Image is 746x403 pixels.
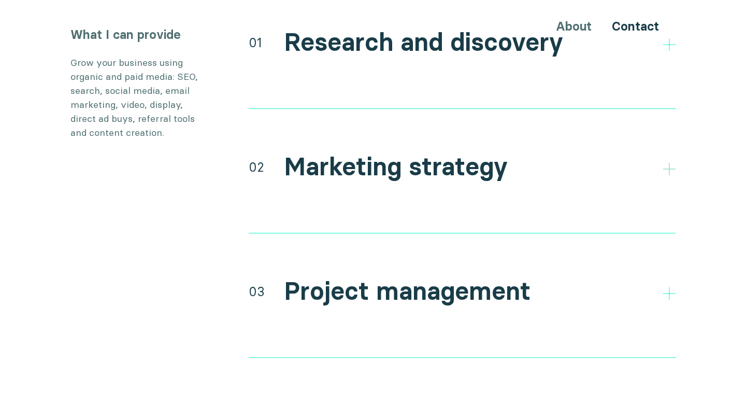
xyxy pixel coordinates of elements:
[284,27,563,58] h2: Research and discovery
[284,276,530,307] h2: Project management
[284,152,508,182] h2: Marketing strategy
[249,282,265,301] div: 03
[70,55,205,140] p: Grow your business using organic and paid media: SEO, search, social media, email marketing, vide...
[249,33,262,52] div: 01
[612,19,659,34] a: Contact
[249,158,264,176] div: 02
